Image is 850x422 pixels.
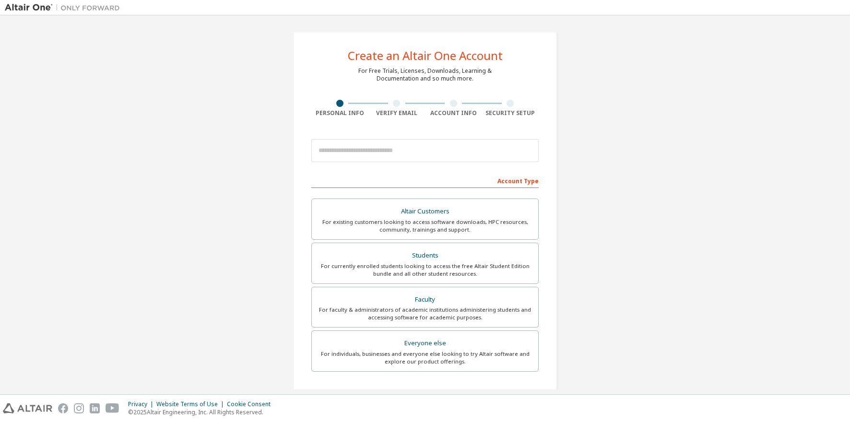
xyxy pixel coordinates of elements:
img: Altair One [5,3,125,12]
img: altair_logo.svg [3,403,52,413]
div: Create an Altair One Account [348,50,503,61]
div: For individuals, businesses and everyone else looking to try Altair software and explore our prod... [318,350,532,365]
div: Security Setup [482,109,539,117]
div: For existing customers looking to access software downloads, HPC resources, community, trainings ... [318,218,532,234]
div: Altair Customers [318,205,532,218]
img: youtube.svg [106,403,119,413]
div: For Free Trials, Licenses, Downloads, Learning & Documentation and so much more. [358,67,492,82]
div: Faculty [318,293,532,306]
div: Your Profile [311,386,539,401]
div: Verify Email [368,109,425,117]
img: linkedin.svg [90,403,100,413]
div: Account Info [425,109,482,117]
div: Personal Info [311,109,368,117]
div: Everyone else [318,337,532,350]
div: Privacy [128,400,156,408]
div: For currently enrolled students looking to access the free Altair Student Edition bundle and all ... [318,262,532,278]
div: For faculty & administrators of academic institutions administering students and accessing softwa... [318,306,532,321]
div: Account Type [311,173,539,188]
img: facebook.svg [58,403,68,413]
img: instagram.svg [74,403,84,413]
p: © 2025 Altair Engineering, Inc. All Rights Reserved. [128,408,276,416]
div: Website Terms of Use [156,400,227,408]
div: Cookie Consent [227,400,276,408]
div: Students [318,249,532,262]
